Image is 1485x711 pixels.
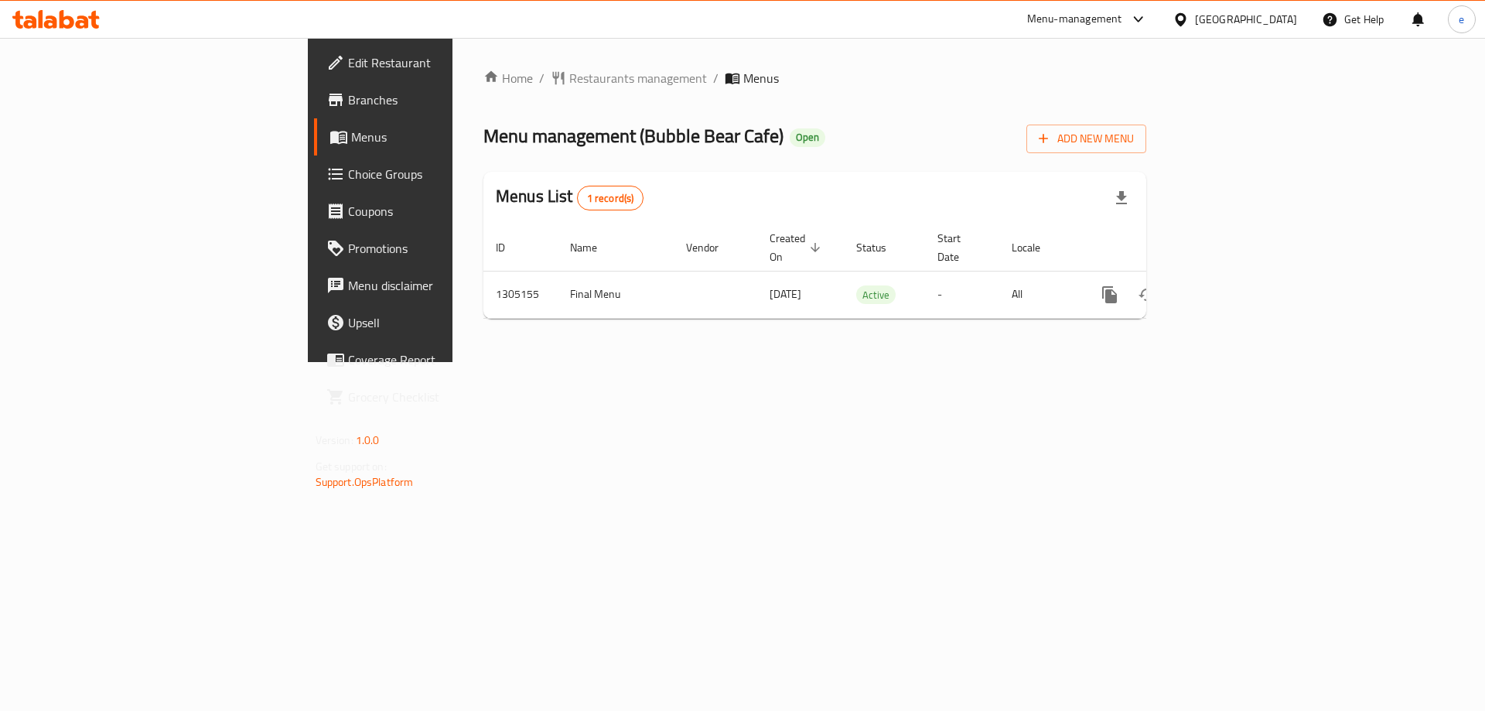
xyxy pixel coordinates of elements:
[348,350,544,369] span: Coverage Report
[925,271,999,318] td: -
[856,285,896,304] div: Active
[790,131,825,144] span: Open
[314,118,556,156] a: Menus
[314,230,556,267] a: Promotions
[790,128,825,147] div: Open
[316,472,414,492] a: Support.OpsPlatform
[1079,224,1252,272] th: Actions
[314,267,556,304] a: Menu disclaimer
[348,165,544,183] span: Choice Groups
[348,53,544,72] span: Edit Restaurant
[314,156,556,193] a: Choice Groups
[856,286,896,304] span: Active
[314,378,556,415] a: Grocery Checklist
[351,128,544,146] span: Menus
[348,239,544,258] span: Promotions
[348,91,544,109] span: Branches
[1012,238,1060,257] span: Locale
[1103,179,1140,217] div: Export file
[1128,276,1166,313] button: Change Status
[743,69,779,87] span: Menus
[1091,276,1128,313] button: more
[686,238,739,257] span: Vendor
[1027,10,1122,29] div: Menu-management
[314,304,556,341] a: Upsell
[483,118,783,153] span: Menu management ( Bubble Bear Cafe )
[483,224,1252,319] table: enhanced table
[1459,11,1464,28] span: e
[999,271,1079,318] td: All
[314,81,556,118] a: Branches
[348,313,544,332] span: Upsell
[314,193,556,230] a: Coupons
[314,341,556,378] a: Coverage Report
[356,430,380,450] span: 1.0.0
[770,284,801,304] span: [DATE]
[316,430,353,450] span: Version:
[578,191,643,206] span: 1 record(s)
[316,456,387,477] span: Get support on:
[713,69,719,87] li: /
[551,69,707,87] a: Restaurants management
[348,276,544,295] span: Menu disclaimer
[558,271,674,318] td: Final Menu
[1039,129,1134,149] span: Add New Menu
[1195,11,1297,28] div: [GEOGRAPHIC_DATA]
[348,202,544,220] span: Coupons
[1026,125,1146,153] button: Add New Menu
[569,69,707,87] span: Restaurants management
[570,238,617,257] span: Name
[770,229,825,266] span: Created On
[348,388,544,406] span: Grocery Checklist
[856,238,906,257] span: Status
[496,185,643,210] h2: Menus List
[496,238,525,257] span: ID
[483,69,1146,87] nav: breadcrumb
[937,229,981,266] span: Start Date
[314,44,556,81] a: Edit Restaurant
[577,186,644,210] div: Total records count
